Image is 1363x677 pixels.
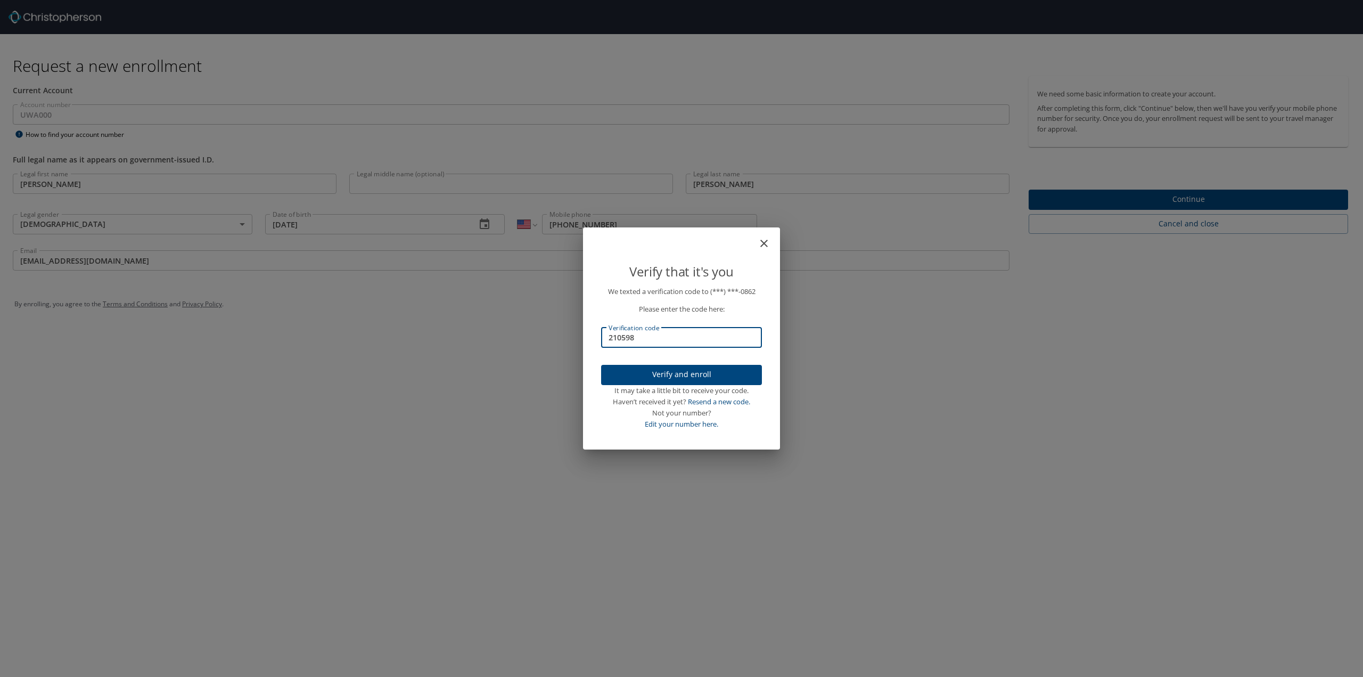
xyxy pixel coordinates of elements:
div: Not your number? [601,407,762,419]
p: Please enter the code here: [601,304,762,315]
div: Haven’t received it yet? [601,396,762,407]
div: It may take a little bit to receive your code. [601,385,762,396]
p: We texted a verification code to (***) ***- 0862 [601,286,762,297]
a: Resend a new code. [688,397,750,406]
p: Verify that it's you [601,262,762,282]
button: Verify and enroll [601,365,762,386]
span: Verify and enroll [610,368,753,381]
a: Edit your number here. [645,419,718,429]
button: close [763,232,776,244]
